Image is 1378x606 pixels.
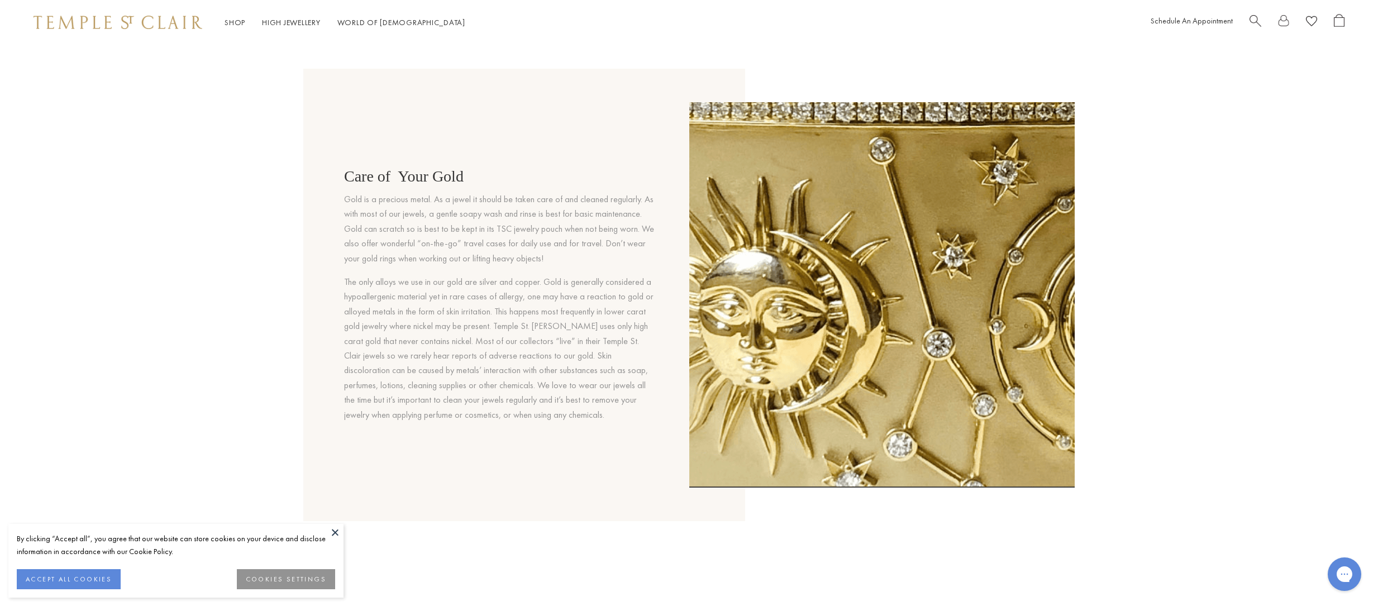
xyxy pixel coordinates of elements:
[34,16,202,29] img: Temple St. Clair
[1151,16,1233,26] a: Schedule An Appointment
[344,168,654,185] h2: Care of Your Gold
[1250,14,1261,31] a: Search
[1322,553,1367,595] iframe: Gorgias live chat messenger
[17,532,335,558] div: By clicking “Accept all”, you agree that our website can store cookies on your device and disclos...
[344,192,654,266] p: Gold is a precious metal. As a jewel it should be taken care of and cleaned regularly. As with mo...
[17,569,121,589] button: ACCEPT ALL COOKIES
[262,17,321,27] a: High JewelleryHigh Jewellery
[689,102,1075,488] img: careofourgold_690x.png
[1306,14,1317,31] a: View Wishlist
[337,17,465,27] a: World of [DEMOGRAPHIC_DATA]World of [DEMOGRAPHIC_DATA]
[237,569,335,589] button: COOKIES SETTINGS
[225,17,245,27] a: ShopShop
[344,275,654,422] p: The only alloys we use in our gold are silver and copper. Gold is generally considered a hypoalle...
[1334,14,1344,31] a: Open Shopping Bag
[225,16,465,30] nav: Main navigation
